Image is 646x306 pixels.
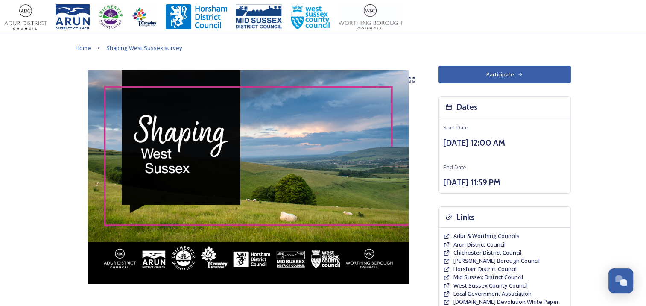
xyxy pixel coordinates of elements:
[4,4,47,30] img: Adur%20logo%20%281%29.jpeg
[443,163,466,171] span: End Date
[339,4,402,30] img: Worthing_Adur%20%281%29.jpg
[236,4,282,30] img: 150ppimsdc%20logo%20blue.png
[453,298,559,306] span: [DOMAIN_NAME] Devolution White Paper
[453,282,528,290] a: West Sussex County Council
[106,43,182,53] a: Shaping West Sussex survey
[453,273,523,281] a: Mid Sussex District Council
[443,137,566,149] h3: [DATE] 12:00 AM
[166,4,227,30] img: Horsham%20DC%20Logo.jpg
[456,211,475,224] h3: Links
[453,298,559,306] a: [DOMAIN_NAME] Devolution White Paper
[76,44,91,52] span: Home
[76,43,91,53] a: Home
[453,290,532,298] a: Local Government Association
[453,257,540,265] a: [PERSON_NAME] Borough Council
[453,232,520,240] a: Adur & Worthing Councils
[453,241,506,248] span: Arun District Council
[98,4,123,30] img: CDC%20Logo%20-%20you%20may%20have%20a%20better%20version.jpg
[132,4,157,30] img: Crawley%20BC%20logo.jpg
[453,249,521,256] span: Chichester District Council
[453,241,506,249] a: Arun District Council
[453,282,528,289] span: West Sussex County Council
[438,66,571,83] button: Participate
[106,44,182,52] span: Shaping West Sussex survey
[443,177,566,189] h3: [DATE] 11:59 PM
[290,4,330,30] img: WSCCPos-Spot-25mm.jpg
[456,101,478,113] h3: Dates
[453,249,521,257] a: Chichester District Council
[453,265,517,273] a: Horsham District Council
[453,257,540,265] span: [PERSON_NAME] Borough Council
[453,290,532,297] span: Local Government Association
[56,4,90,30] img: Arun%20District%20Council%20logo%20blue%20CMYK.jpg
[443,124,468,131] span: Start Date
[608,268,633,293] button: Open Chat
